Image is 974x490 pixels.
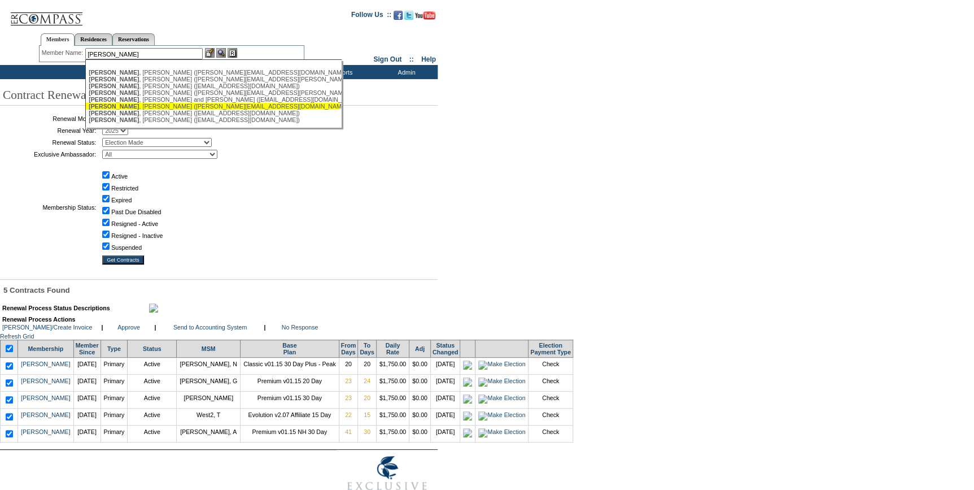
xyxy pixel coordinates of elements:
[282,324,318,331] a: No Response
[373,55,401,63] a: Sign Out
[2,305,110,311] b: Renewal Process Status Descriptions
[409,374,431,391] td: $0.00
[89,116,337,123] div: , [PERSON_NAME] ([EMAIL_ADDRESS][DOMAIN_NAME])
[102,255,144,264] input: Get Contracts
[404,14,413,21] a: Follow us on Twitter
[216,48,226,58] img: View
[177,425,241,442] td: [PERSON_NAME], A
[376,374,409,391] td: $1,750.00
[73,425,101,442] td: [DATE]
[478,411,525,420] img: Make Election
[101,408,128,425] td: Primary
[376,425,409,442] td: $1,750.00
[463,411,472,420] img: icon_electionmade.gif
[111,232,163,239] label: Resigned - Inactive
[89,76,139,83] span: [PERSON_NAME]
[339,408,358,425] td: 22
[89,110,337,116] div: , [PERSON_NAME] ([EMAIL_ADDRESS][DOMAIN_NAME])
[89,76,337,83] div: , [PERSON_NAME] ([PERSON_NAME][EMAIL_ADDRESS][PERSON_NAME][DOMAIN_NAME])
[42,48,85,58] div: Member Name:
[463,428,472,437] img: icon_electionmade.gif
[358,391,376,408] td: 20
[73,391,101,408] td: [DATE]
[117,324,140,331] a: Approve
[101,357,128,374] td: Primary
[3,114,96,123] td: Renewal Month:
[89,96,337,103] div: , [PERSON_NAME] and [PERSON_NAME] ([EMAIL_ADDRESS][DOMAIN_NAME])
[264,324,266,331] b: |
[21,428,71,435] a: [PERSON_NAME]
[89,110,139,116] span: [PERSON_NAME]
[339,357,358,374] td: 20
[89,116,139,123] span: [PERSON_NAME]
[101,374,128,391] td: Primary
[21,411,71,418] a: [PERSON_NAME]
[478,428,525,437] img: Make Election
[111,244,142,251] label: Suspended
[111,220,158,227] label: Resigned - Active
[430,391,460,408] td: [DATE]
[111,197,132,203] label: Expired
[529,425,573,442] td: Check
[128,374,177,391] td: Active
[228,48,237,58] img: Reservations
[89,96,139,103] span: [PERSON_NAME]
[341,342,356,355] a: FromDays
[409,425,431,442] td: $0.00
[89,83,139,89] span: [PERSON_NAME]
[128,425,177,442] td: Active
[128,408,177,425] td: Active
[128,391,177,408] td: Active
[28,345,63,352] a: Membership
[173,324,247,331] a: Send to Accounting System
[394,14,403,21] a: Become our fan on Facebook
[2,324,92,331] a: [PERSON_NAME]/Create Invoice
[530,342,570,355] a: ElectionPayment Type
[143,345,161,352] a: Status
[177,374,241,391] td: [PERSON_NAME], G
[358,357,376,374] td: 20
[111,173,128,180] label: Active
[241,425,339,442] td: Premium v01.15 NH 30 Day
[3,162,96,253] td: Membership Status:
[529,357,573,374] td: Check
[394,11,403,20] img: Become our fan on Facebook
[241,408,339,425] td: Evolution v2.07 Affiliate 15 Day
[241,374,339,391] td: Premium v01.15 20 Day
[3,126,96,135] td: Renewal Year:
[415,11,435,20] img: Subscribe to our YouTube Channel
[360,342,374,355] a: ToDays
[415,345,425,352] a: Adj
[202,345,216,352] a: MSM
[529,408,573,425] td: Check
[101,391,128,408] td: Primary
[386,342,400,355] a: DailyRate
[89,103,139,110] span: [PERSON_NAME]
[409,357,431,374] td: $0.00
[2,316,75,323] b: Renewal Process Actions
[155,324,156,331] b: |
[102,324,103,331] b: |
[111,185,138,192] label: Restricted
[73,374,101,391] td: [DATE]
[478,378,525,387] img: Make Election
[101,425,128,442] td: Primary
[112,33,155,45] a: Reservations
[463,394,472,404] img: icon_electionmade.gif
[376,391,409,408] td: $1,750.00
[529,374,573,391] td: Check
[478,394,525,404] img: Make Election
[3,150,96,159] td: Exclusive Ambassador:
[3,346,15,353] span: Select/Deselect All
[177,357,241,374] td: [PERSON_NAME], N
[373,65,438,79] td: Admin
[421,55,436,63] a: Help
[430,357,460,374] td: [DATE]
[111,209,161,215] label: Past Due Disabled
[107,345,121,352] a: Type
[358,374,376,391] td: 24
[205,48,215,58] img: b_edit.gif
[376,357,409,374] td: $1,750.00
[3,286,70,294] span: 5 Contracts Found
[339,391,358,408] td: 23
